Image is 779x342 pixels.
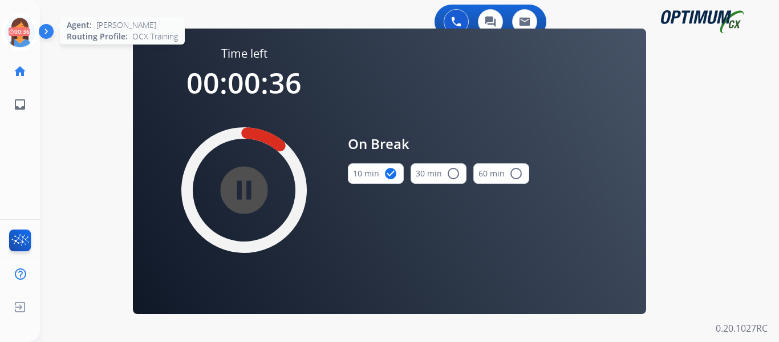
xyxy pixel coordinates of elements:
[348,163,404,184] button: 10 min
[221,46,267,62] span: Time left
[13,98,27,111] mat-icon: inbox
[716,321,768,335] p: 0.20.1027RC
[384,167,397,180] mat-icon: check_circle
[13,65,27,78] mat-icon: home
[447,167,460,180] mat-icon: radio_button_unchecked
[96,19,156,31] span: [PERSON_NAME]
[186,63,302,102] span: 00:00:36
[411,163,466,184] button: 30 min
[132,31,178,42] span: OCX Training
[237,183,251,197] mat-icon: pause_circle_filled
[67,19,92,31] span: Agent:
[473,163,529,184] button: 60 min
[348,134,529,154] span: On Break
[67,31,128,42] span: Routing Profile:
[509,167,523,180] mat-icon: radio_button_unchecked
